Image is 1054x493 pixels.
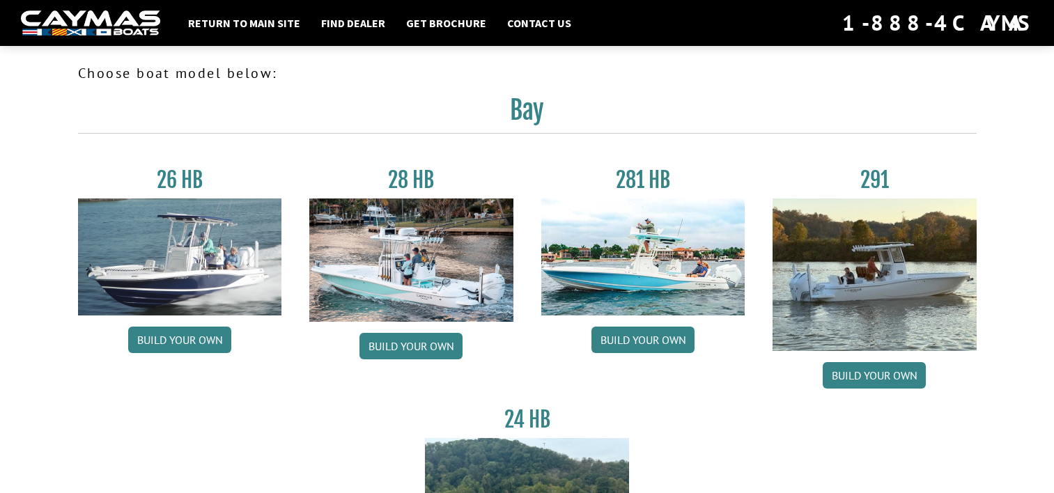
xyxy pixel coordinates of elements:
img: white-logo-c9c8dbefe5ff5ceceb0f0178aa75bf4bb51f6bca0971e226c86eb53dfe498488.png [21,10,160,36]
a: Build your own [359,333,463,359]
h3: 28 HB [309,167,513,193]
a: Build your own [128,327,231,353]
a: Contact Us [500,14,578,32]
a: Get Brochure [399,14,493,32]
h2: Bay [78,95,977,134]
a: Find Dealer [314,14,392,32]
img: 28_hb_thumbnail_for_caymas_connect.jpg [309,198,513,322]
a: Return to main site [181,14,307,32]
a: Build your own [591,327,695,353]
div: 1-888-4CAYMAS [842,8,1033,38]
h3: 281 HB [541,167,745,193]
img: 28-hb-twin.jpg [541,198,745,315]
img: 291_Thumbnail.jpg [773,198,977,351]
p: Choose boat model below: [78,63,977,84]
a: Build your own [823,362,926,389]
h3: 291 [773,167,977,193]
img: 26_new_photo_resized.jpg [78,198,282,315]
h3: 26 HB [78,167,282,193]
h3: 24 HB [425,407,629,432]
